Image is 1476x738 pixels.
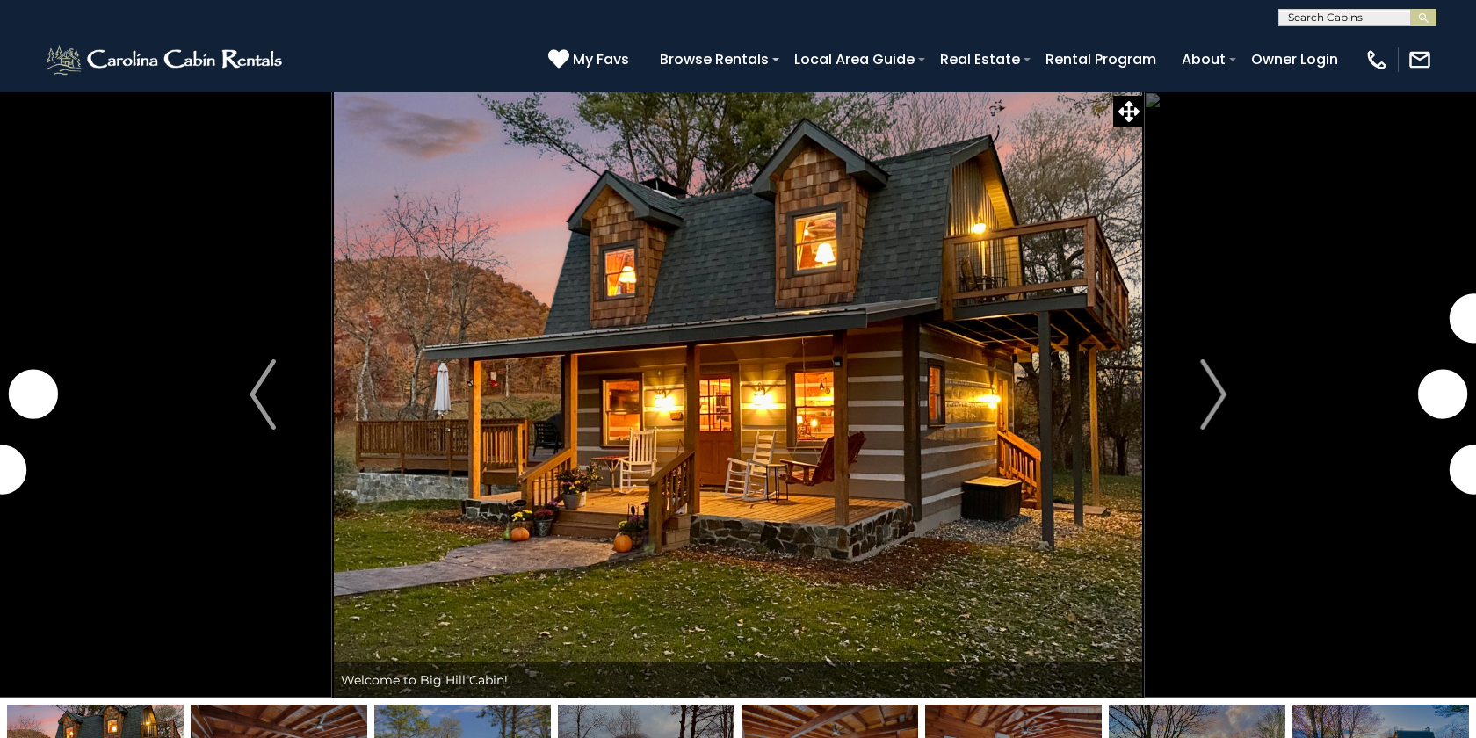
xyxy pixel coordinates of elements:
button: Previous [193,91,332,698]
a: Owner Login [1242,44,1347,75]
img: arrow [250,359,276,430]
span: My Favs [573,48,629,70]
img: phone-regular-white.png [1364,47,1389,72]
button: Next [1144,91,1283,698]
img: arrow [1200,359,1226,430]
a: Browse Rentals [651,44,778,75]
img: White-1-2.png [44,42,287,77]
a: My Favs [548,48,633,71]
a: Real Estate [931,44,1029,75]
div: Welcome to Big Hill Cabin! [332,662,1144,698]
a: Local Area Guide [785,44,923,75]
a: Rental Program [1037,44,1165,75]
a: About [1173,44,1234,75]
img: mail-regular-white.png [1407,47,1432,72]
